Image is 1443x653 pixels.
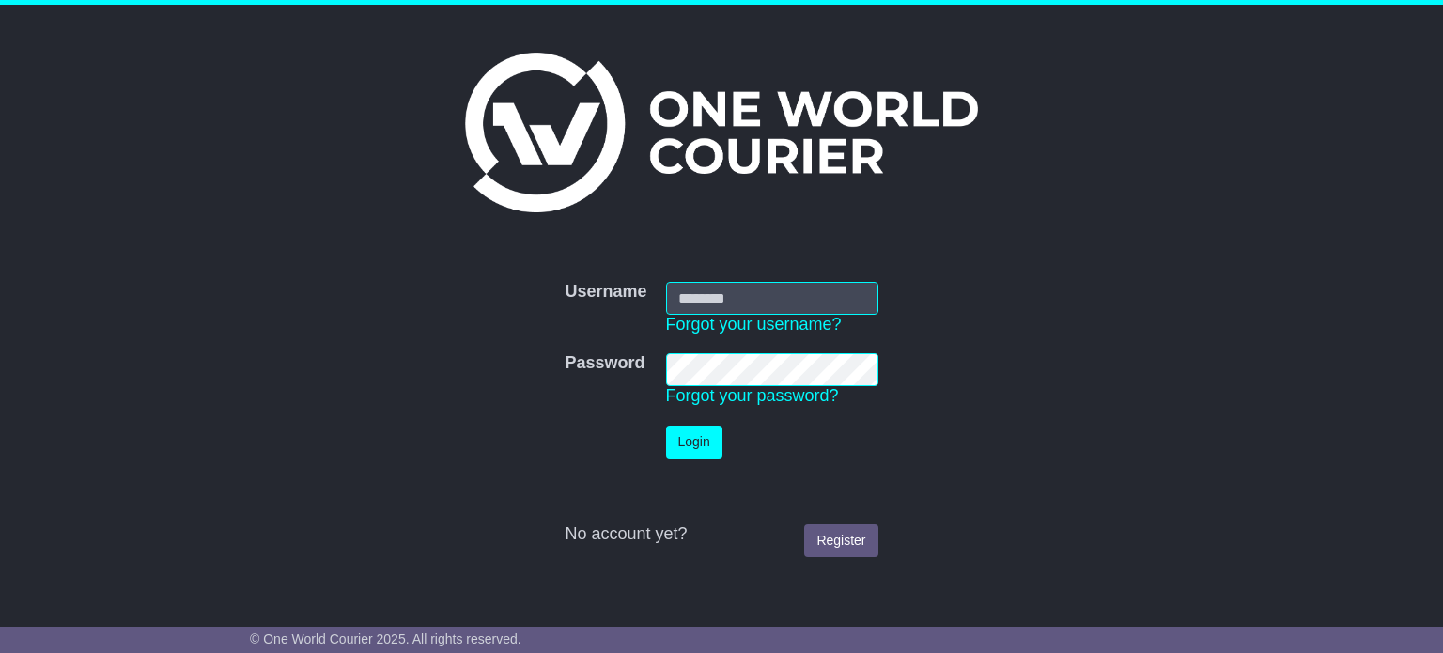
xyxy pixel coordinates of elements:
[250,631,521,646] span: © One World Courier 2025. All rights reserved.
[666,426,722,459] button: Login
[565,282,646,303] label: Username
[465,53,978,212] img: One World
[565,353,644,374] label: Password
[565,524,877,545] div: No account yet?
[666,386,839,405] a: Forgot your password?
[666,315,842,334] a: Forgot your username?
[804,524,877,557] a: Register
